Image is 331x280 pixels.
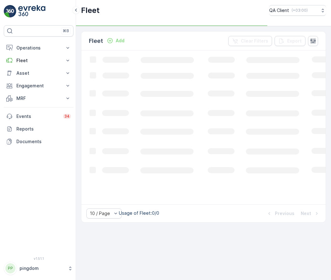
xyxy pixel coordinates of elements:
[4,262,73,275] button: PPpingdom
[64,114,70,119] p: 34
[265,210,295,217] button: Previous
[16,95,61,102] p: MRF
[63,28,69,33] p: ⌘B
[16,83,61,89] p: Engagement
[4,67,73,79] button: Asset
[4,5,16,18] img: logo
[16,57,61,64] p: Fleet
[16,113,59,120] p: Events
[5,263,15,273] div: PP
[4,42,73,54] button: Operations
[228,36,272,46] button: Clear Filters
[104,37,127,44] button: Add
[287,38,302,44] p: Export
[292,8,308,13] p: ( +03:00 )
[275,36,305,46] button: Export
[18,5,45,18] img: logo_light-DOdMpM7g.png
[81,5,100,15] p: Fleet
[16,138,71,145] p: Documents
[269,5,326,16] button: QA Client(+03:00)
[4,257,73,260] span: v 1.51.1
[16,126,71,132] p: Reports
[20,265,65,271] p: pingdom
[4,92,73,105] button: MRF
[16,45,61,51] p: Operations
[16,70,61,76] p: Asset
[119,210,159,216] p: Usage of Fleet : 0/0
[4,123,73,135] a: Reports
[4,54,73,67] button: Fleet
[275,210,294,217] p: Previous
[4,110,73,123] a: Events34
[89,37,103,45] p: Fleet
[301,210,311,217] p: Next
[4,135,73,148] a: Documents
[241,38,268,44] p: Clear Filters
[300,210,321,217] button: Next
[116,38,125,44] p: Add
[4,79,73,92] button: Engagement
[269,7,289,14] p: QA Client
